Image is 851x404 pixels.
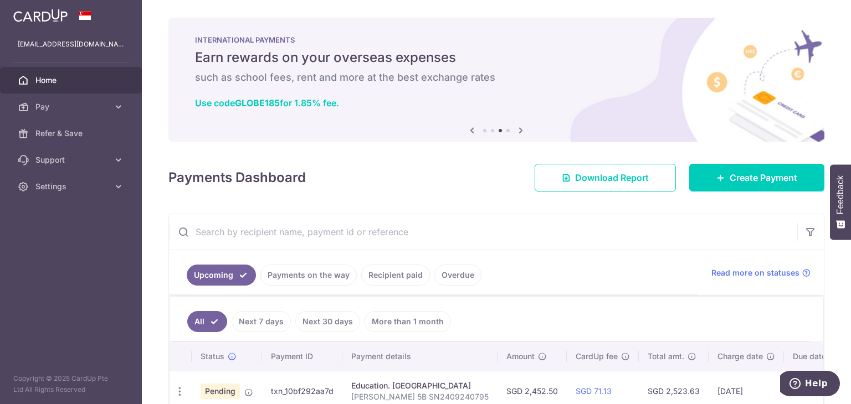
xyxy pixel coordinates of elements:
button: Feedback - Show survey [830,164,851,240]
a: Create Payment [689,164,824,191]
img: CardUp [13,9,68,22]
span: Refer & Save [35,128,109,139]
span: Due date [793,351,826,362]
p: [EMAIL_ADDRESS][DOMAIN_NAME] [18,39,124,50]
h6: such as school fees, rent and more at the best exchange rates [195,71,798,84]
a: Upcoming [187,265,256,286]
a: Read more on statuses [711,267,811,278]
p: INTERNATIONAL PAYMENTS [195,35,798,44]
span: Amount [506,351,535,362]
h4: Payments Dashboard [168,168,306,188]
div: Education. [GEOGRAPHIC_DATA] [351,380,489,391]
span: Total amt. [648,351,684,362]
a: More than 1 month [365,311,451,332]
a: Use codeGLOBE185for 1.85% fee. [195,97,339,108]
a: SGD 71.13 [576,386,612,396]
span: Download Report [575,171,649,184]
span: Settings [35,181,109,192]
span: Create Payment [730,171,797,184]
th: Payment ID [262,342,342,371]
a: Next 7 days [232,311,291,332]
span: Charge date [717,351,763,362]
span: Support [35,154,109,165]
a: Recipient paid [361,265,430,286]
a: All [187,311,227,332]
b: GLOBE185 [235,97,280,108]
span: Status [201,351,224,362]
a: Next 30 days [295,311,360,332]
th: Payment details [342,342,498,371]
span: Home [35,75,109,86]
a: Payments on the way [260,265,357,286]
a: Overdue [434,265,481,286]
span: Pending [201,384,240,399]
p: [PERSON_NAME] 5B SN2409240795 [351,391,489,402]
a: Download Report [535,164,676,191]
span: CardUp fee [576,351,618,362]
input: Search by recipient name, payment id or reference [169,214,797,250]
img: International Payment Banner [168,18,824,142]
span: Pay [35,101,109,112]
span: Feedback [835,175,845,214]
h5: Earn rewards on your overseas expenses [195,49,798,66]
iframe: Opens a widget where you can find more information [780,371,840,398]
span: Read more on statuses [711,267,799,278]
